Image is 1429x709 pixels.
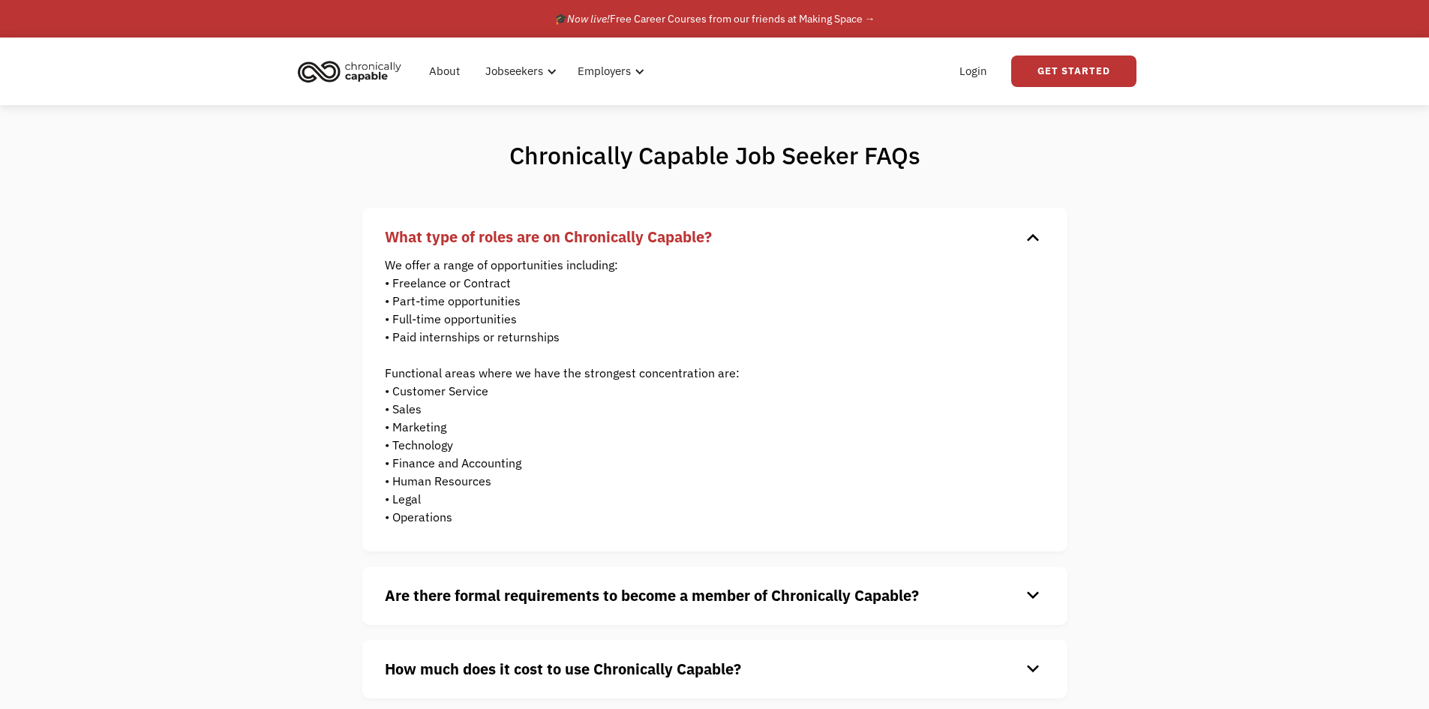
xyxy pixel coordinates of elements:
strong: How much does it cost to use Chronically Capable? [385,659,741,679]
div: Employers [569,47,649,95]
em: Now live! [567,12,610,26]
img: Chronically Capable logo [293,55,406,88]
div: keyboard_arrow_down [1021,584,1045,607]
a: Get Started [1011,56,1136,87]
div: Jobseekers [476,47,561,95]
div: 🎓 Free Career Courses from our friends at Making Space → [554,10,875,28]
a: Login [950,47,996,95]
div: keyboard_arrow_down [1021,226,1045,248]
div: keyboard_arrow_down [1021,658,1045,680]
div: Jobseekers [485,62,543,80]
a: home [293,55,413,88]
p: We offer a range of opportunities including: • Freelance or Contract • Part-time opportunities • ... [385,256,1022,526]
div: Employers [578,62,631,80]
strong: Are there formal requirements to become a member of Chronically Capable? [385,585,919,605]
h1: Chronically Capable Job Seeker FAQs [450,140,979,170]
a: About [420,47,469,95]
strong: What type of roles are on Chronically Capable? [385,227,712,247]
